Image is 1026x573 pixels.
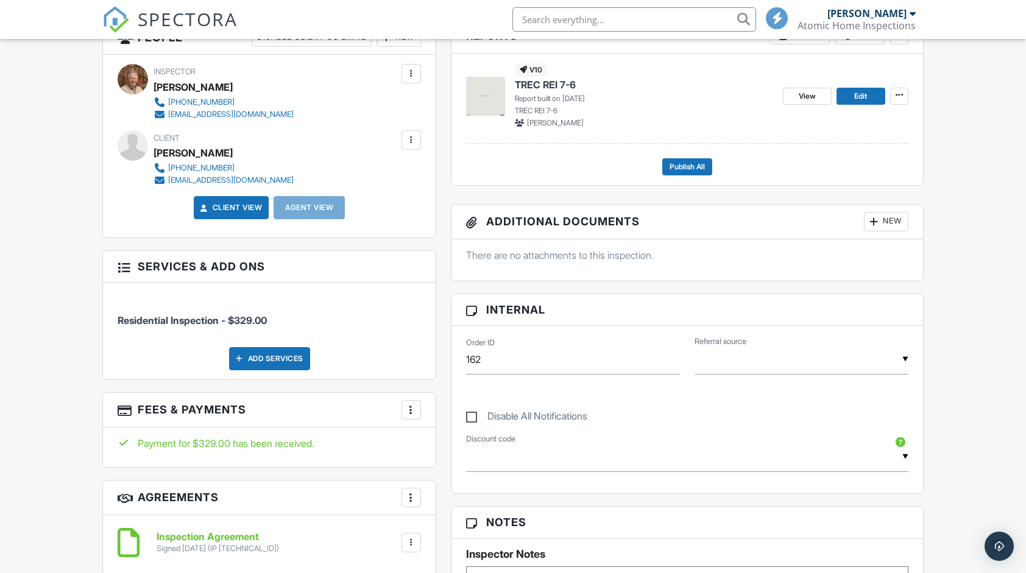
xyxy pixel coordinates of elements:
a: [EMAIL_ADDRESS][DOMAIN_NAME] [154,174,294,186]
h3: Agreements [103,480,435,515]
img: The Best Home Inspection Software - Spectora [102,6,129,33]
h5: Inspector Notes [466,548,908,560]
h3: Services & Add ons [103,251,435,283]
div: [PHONE_NUMBER] [168,163,235,173]
h3: Notes [451,507,923,538]
a: [PHONE_NUMBER] [154,162,294,174]
li: Service: Residential Inspection [118,292,420,337]
div: [PHONE_NUMBER] [168,97,235,107]
a: [EMAIL_ADDRESS][DOMAIN_NAME] [154,108,294,121]
a: Inspection Agreement Signed [DATE] (IP [TECHNICAL_ID]) [157,532,279,553]
h3: Internal [451,294,923,326]
p: There are no attachments to this inspection. [466,248,908,262]
div: [PERSON_NAME] [154,78,233,96]
div: [PERSON_NAME] [154,144,233,162]
label: Referral source [695,336,746,347]
div: Add Services [229,347,310,370]
h3: Fees & Payments [103,393,435,427]
div: New [864,212,908,231]
a: SPECTORA [102,16,238,42]
label: Order ID [466,337,495,348]
input: Search everything... [512,7,756,32]
label: Disable All Notifications [466,410,587,426]
div: [EMAIL_ADDRESS][DOMAIN_NAME] [168,110,294,119]
a: [PHONE_NUMBER] [154,96,294,108]
span: SPECTORA [138,6,238,32]
div: Open Intercom Messenger [985,532,1014,561]
h6: Inspection Agreement [157,532,279,543]
h3: Additional Documents [451,205,923,239]
span: Client [154,133,180,142]
div: Payment for $329.00 has been received. [118,437,420,450]
span: Residential Inspection - $329.00 [118,314,267,326]
span: Inspector [154,67,196,76]
div: [EMAIL_ADDRESS][DOMAIN_NAME] [168,175,294,185]
div: Atomic Home Inspections [798,19,916,32]
label: Discount code [466,434,515,445]
div: Signed [DATE] (IP [TECHNICAL_ID]) [157,544,279,554]
div: [PERSON_NAME] [827,7,907,19]
a: Client View [198,202,263,214]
